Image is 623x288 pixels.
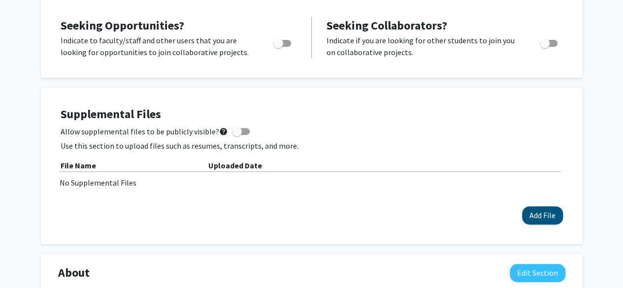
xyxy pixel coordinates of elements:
[61,107,563,122] h4: Supplemental Files
[536,34,563,49] div: Toggle
[208,160,262,170] b: Uploaded Date
[327,34,521,58] p: Indicate if you are looking for other students to join you on collaborative projects.
[327,18,447,33] span: Seeking Collaborators?
[58,264,90,282] span: About
[269,34,296,49] div: Toggle
[510,264,565,282] button: Edit About
[61,140,563,152] p: Use this section to upload files such as resumes, transcripts, and more.
[60,177,564,189] div: No Supplemental Files
[522,206,563,224] button: Add File
[7,244,42,281] iframe: Chat
[61,18,184,33] span: Seeking Opportunities?
[61,126,228,137] span: Allow supplemental files to be publicly visible?
[61,160,96,170] b: File Name
[219,126,228,137] mat-icon: help
[61,34,255,58] p: Indicate to faculty/staff and other users that you are looking for opportunities to join collabor...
